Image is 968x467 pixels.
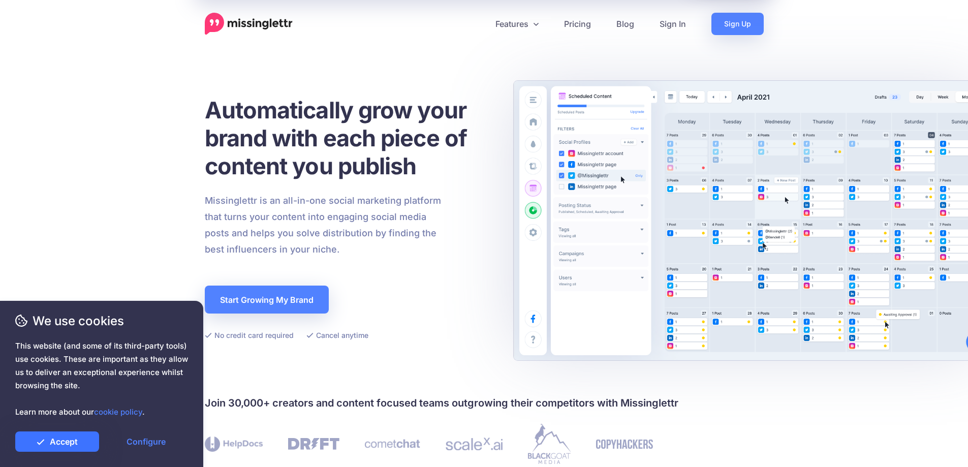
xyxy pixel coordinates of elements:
[205,286,329,314] a: Start Growing My Brand
[647,13,699,35] a: Sign In
[15,312,188,330] span: We use cookies
[205,395,764,411] h4: Join 30,000+ creators and content focused teams outgrowing their competitors with Missinglettr
[15,339,188,419] span: This website (and some of its third-party tools) use cookies. These are important as they allow u...
[483,13,551,35] a: Features
[711,13,764,35] a: Sign Up
[205,13,293,35] a: Home
[94,407,142,417] a: cookie policy
[205,193,442,258] p: Missinglettr is an all-in-one social marketing platform that turns your content into engaging soc...
[205,329,294,341] li: No credit card required
[604,13,647,35] a: Blog
[15,431,99,452] a: Accept
[551,13,604,35] a: Pricing
[306,329,368,341] li: Cancel anytime
[205,96,492,180] h1: Automatically grow your brand with each piece of content you publish
[104,431,188,452] a: Configure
